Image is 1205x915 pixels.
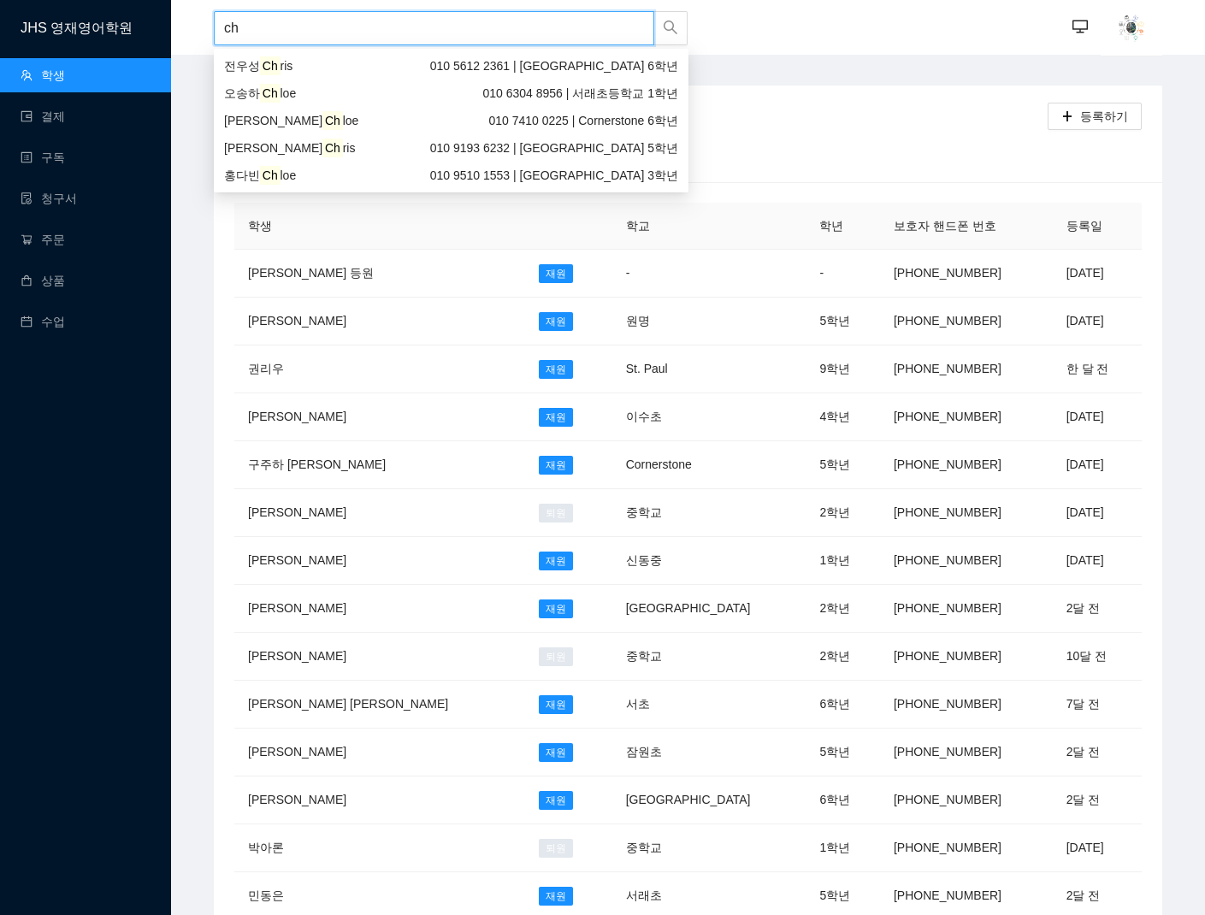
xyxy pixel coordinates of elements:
span: [PERSON_NAME] [224,114,322,127]
td: [PHONE_NUMBER] [880,393,1053,441]
th: 학년 [806,203,880,250]
td: 9학년 [806,345,880,393]
td: 2달 전 [1053,729,1142,776]
span: 재원 [539,695,573,714]
button: plus등록하기 [1048,103,1142,130]
img: AAuE7mDoXpCatjYbFsrPngRLKPRV3HObE7Eyr2hcbN-bOg [1118,15,1145,42]
td: 한 달 전 [1053,345,1142,393]
a: shopping상품 [21,274,65,287]
span: 재원 [539,552,573,570]
span: 오송하 [224,86,260,100]
td: 이수초 [612,393,806,441]
mark: Ch [260,56,281,75]
td: 중학교 [612,489,806,537]
td: 5학년 [806,441,880,489]
td: [DATE] [1053,489,1142,537]
span: | [GEOGRAPHIC_DATA] 6학년 [430,56,678,75]
td: 10달 전 [1053,633,1142,681]
span: search [663,20,678,38]
a: shopping-cart주문 [21,233,65,246]
td: [PERSON_NAME] [234,537,525,585]
th: 학교 [612,203,806,250]
td: [PERSON_NAME] [PERSON_NAME] [234,681,525,729]
span: plus [1061,110,1073,124]
td: [DATE] [1053,537,1142,585]
span: 재원 [539,791,573,810]
td: [PERSON_NAME] 등원 [234,250,525,298]
td: [GEOGRAPHIC_DATA] [612,776,806,824]
td: 1학년 [806,824,880,872]
td: 서초 [612,681,806,729]
td: 2학년 [806,489,880,537]
td: [PERSON_NAME] [234,393,525,441]
span: 재원 [539,887,573,906]
td: 2달 전 [1053,776,1142,824]
span: 010 9193 6232 [430,141,510,155]
td: - [612,250,806,298]
td: 권리우 [234,345,525,393]
td: [PHONE_NUMBER] [880,585,1053,633]
mark: Ch [322,139,343,157]
td: [PHONE_NUMBER] [880,489,1053,537]
a: file-done청구서 [21,192,77,205]
td: 2학년 [806,585,880,633]
span: 재원 [539,743,573,762]
td: [PHONE_NUMBER] [880,441,1053,489]
td: 신동중 [612,537,806,585]
input: 학생명 또는 보호자 핸드폰번호로 검색하세요 [214,11,654,45]
span: 010 5612 2361 [430,59,510,73]
span: 재원 [539,599,573,618]
td: [DATE] [1053,298,1142,345]
a: profile구독 [21,151,65,164]
td: 5학년 [806,729,880,776]
span: | 서래초등학교 1학년 [482,84,678,103]
mark: Ch [260,166,281,185]
td: [PERSON_NAME] [234,729,525,776]
span: 010 6304 8956 [482,86,562,100]
td: [PHONE_NUMBER] [880,250,1053,298]
span: [PERSON_NAME] [224,141,322,155]
td: Cornerstone [612,441,806,489]
mark: Ch [322,111,343,130]
span: loe [343,114,359,127]
td: [PERSON_NAME] [234,585,525,633]
td: [PERSON_NAME] [234,633,525,681]
span: 재원 [539,360,573,379]
td: [GEOGRAPHIC_DATA] [612,585,806,633]
span: 재원 [539,408,573,427]
td: [DATE] [1053,441,1142,489]
span: 퇴원 [539,647,573,666]
td: [PHONE_NUMBER] [880,729,1053,776]
td: 중학교 [612,824,806,872]
span: 재원 [539,264,573,283]
span: desktop [1072,19,1088,37]
td: [DATE] [1053,824,1142,872]
th: 등록일 [1053,203,1142,250]
td: [PHONE_NUMBER] [880,776,1053,824]
td: [PHONE_NUMBER] [880,345,1053,393]
td: [PERSON_NAME] [234,489,525,537]
a: wallet결제 [21,109,65,123]
td: 2달 전 [1053,585,1142,633]
span: 퇴원 [539,839,573,858]
td: [PERSON_NAME] [234,298,525,345]
td: 중학교 [612,633,806,681]
td: 원명 [612,298,806,345]
td: [PHONE_NUMBER] [880,298,1053,345]
td: 4학년 [806,393,880,441]
td: 박아론 [234,824,525,872]
th: 보호자 핸드폰 번호 [880,203,1053,250]
td: 1학년 [806,537,880,585]
span: 재원 [539,456,573,475]
button: desktop [1063,10,1097,44]
td: St. Paul [612,345,806,393]
span: ris [343,141,356,155]
span: 재원 [539,312,573,331]
span: 전우성 [224,59,260,73]
span: ris [281,59,293,73]
a: calendar수업 [21,315,65,328]
span: 등록하기 [1080,107,1128,126]
span: 010 9510 1553 [430,168,510,182]
td: 2학년 [806,633,880,681]
td: 6학년 [806,776,880,824]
